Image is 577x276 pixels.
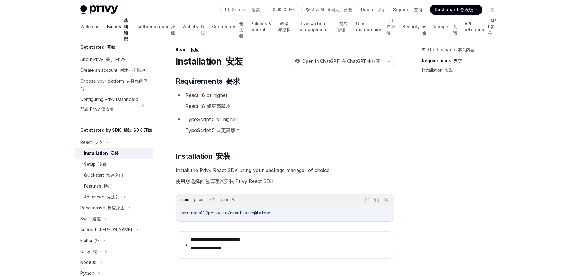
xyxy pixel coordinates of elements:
font: 下午 [208,197,215,202]
a: Installation 安装 [75,148,153,159]
img: light logo [80,5,118,14]
font: Ctrl+K [284,7,295,12]
div: Flutter [80,237,99,244]
font: 关于 Privy [106,57,125,62]
a: Connectors 连接器 [212,19,243,34]
font: 要求 [226,77,240,85]
font: 询问人工智能 [327,7,352,12]
font: 设置 [98,161,107,167]
h5: Get started [80,44,115,51]
div: npm [180,196,191,203]
font: 反应 [191,47,199,52]
div: React native [80,204,124,211]
a: User management 用户管理 [356,19,395,34]
div: yarn [218,196,237,203]
font: 搜索... [251,7,263,12]
font: 要求 [454,58,462,63]
a: Basics 基础知识 [107,19,130,34]
span: Open in ChatGPT [302,58,380,64]
font: React 18 或更高版本 [185,103,231,109]
font: 反应 [94,140,103,145]
div: React [176,47,394,53]
font: 配置 Privy 仪表板 [80,106,114,111]
font: 安装 [216,152,230,161]
a: Demo 演示 [361,7,386,13]
span: Dashboard [435,7,473,13]
div: Advanced [84,193,120,201]
font: 纱 [232,197,235,202]
a: About Privy 关于 Privy [75,54,153,65]
button: Open in ChatGPT 在 ChatGPT 中打开 [291,56,384,66]
a: Wallets 钱包 [182,19,205,34]
li: TypeScript 5 or higher [176,115,394,137]
font: 在 ChatGPT 中打开 [342,58,380,64]
font: 用户管理 [386,18,395,35]
a: Security 安全 [403,19,426,34]
div: Setup [84,161,107,168]
button: Copy the contents from the code block [373,196,380,204]
span: npm [181,210,189,216]
span: Ctrl K [273,7,295,12]
font: 验证 [171,24,175,35]
font: 创建一个帐户 [120,68,145,73]
div: Swift [80,215,101,222]
font: 政策与控制 [278,21,290,32]
font: 演示 [377,7,386,12]
font: [PERSON_NAME] [98,227,132,232]
span: Install the Privy React SDK using your package manager of choice: [176,166,394,188]
span: Ask AI [312,7,352,13]
a: Recipes 食谱 [434,19,457,34]
font: TypeScript 5 或更高版本 [185,127,240,133]
a: Setup 设置 [75,159,153,170]
h5: Get started by SDK [80,127,152,134]
div: Choose your platform [80,78,149,92]
a: Features 特征 [75,181,153,191]
button: Report incorrect code [363,196,371,204]
button: Toggle dark mode [487,5,497,15]
a: Choose your platform 选择您的平台 [75,76,153,94]
font: 安装 [225,56,243,67]
font: 安装 [110,151,119,156]
a: Transaction management 交易管理 [300,19,349,34]
font: 本页内容 [458,47,475,52]
span: install [189,210,206,216]
font: 支持 [414,7,423,12]
a: API reference API 参考 [465,19,497,34]
div: Quickstart [84,171,123,179]
div: NodeJS [80,259,97,266]
font: 扑 [95,238,99,243]
font: API 参考 [488,18,496,35]
font: 食谱 [453,24,457,35]
div: Android [80,226,132,233]
font: 仪表板 [460,7,473,12]
a: Welcome [80,19,100,34]
font: 特征 [104,183,112,188]
font: 钱包 [201,24,205,35]
font: 安装 [445,68,453,73]
div: Search... [232,6,263,13]
a: Create an account 创建一个帐户 [75,65,153,76]
font: 基础知识 [124,18,128,41]
span: @privy-io/react-auth@latest [206,210,271,216]
a: Quickstart 快速入门 [75,170,153,181]
font: 连接器 [239,21,243,38]
button: Ask AI 询问人工智能 [302,4,356,15]
span: Installation [176,151,230,161]
div: Unity [80,248,101,255]
font: 安全 [422,24,426,35]
font: 迅速 [92,216,101,221]
font: 先进的 [107,194,120,199]
div: Configuring Privy Dashboard [80,96,138,115]
h1: Installation [176,56,243,67]
font: 使用您选择的包管理器安装 Privy React SDK： [176,178,278,184]
button: Ask AI [382,196,390,204]
div: About Privy [80,56,125,63]
a: Policies & controls 政策与控制 [250,19,293,34]
div: React [80,139,103,146]
a: Dashboard 仪表板 [430,5,482,15]
a: Support 支持 [393,7,423,13]
button: Search... 搜索...CtrlK Ctrl+K [221,4,299,15]
a: Installation 安装 [422,65,502,75]
span: On this page [428,46,475,53]
font: 快速入门 [106,172,123,178]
